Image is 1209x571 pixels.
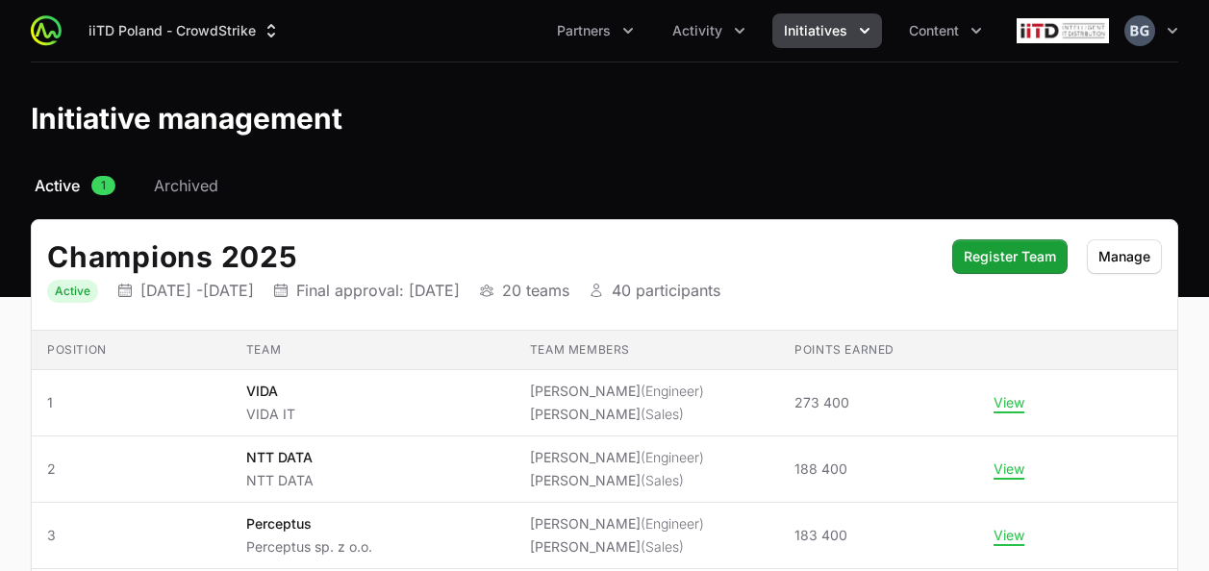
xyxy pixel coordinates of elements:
button: Partners [545,13,645,48]
span: 188 400 [794,459,847,479]
span: 2 [47,459,215,479]
span: Active [35,174,80,197]
th: Points earned [779,331,978,370]
span: Activity [672,21,722,40]
button: View [994,527,1024,544]
h2: Champions 2025 [47,239,933,274]
a: Active1 [31,174,119,197]
nav: Initiative activity log navigation [31,174,1178,197]
span: Archived [154,174,218,197]
button: Register Team [952,239,1068,274]
span: Manage [1098,245,1150,268]
div: Activity menu [661,13,757,48]
li: [PERSON_NAME] [530,514,704,534]
th: Position [32,331,231,370]
img: iiTD Poland [1017,12,1109,50]
th: Team members [515,331,779,370]
span: (Sales) [641,538,684,555]
button: iiTD Poland - CrowdStrike [77,13,292,48]
button: View [994,460,1024,478]
p: VIDA IT [246,405,295,424]
span: Partners [557,21,611,40]
p: NTT DATA [246,448,314,467]
th: Team [231,331,515,370]
button: Initiatives [772,13,882,48]
li: [PERSON_NAME] [530,448,704,467]
li: [PERSON_NAME] [530,405,704,424]
h1: Initiative management [31,101,342,136]
span: (Sales) [641,406,684,422]
div: Supplier switch menu [77,13,292,48]
button: View [994,394,1024,411]
span: 273 400 [794,393,849,412]
span: (Engineer) [641,383,704,399]
span: 183 400 [794,526,847,545]
div: Content menu [897,13,994,48]
div: Initiatives menu [772,13,882,48]
img: Bartosz Galoch [1124,15,1155,46]
span: (Engineer) [641,449,704,465]
span: 1 [47,393,215,412]
span: Initiatives [784,21,847,40]
li: [PERSON_NAME] [530,537,704,557]
a: Archived [150,174,222,197]
p: Final approval: [DATE] [296,281,460,300]
span: Content [909,21,959,40]
button: Manage [1087,239,1162,274]
p: [DATE] - [DATE] [140,281,254,300]
div: Partners menu [545,13,645,48]
span: 3 [47,526,215,545]
span: Register Team [964,245,1056,268]
p: NTT DATA [246,471,314,490]
p: 40 participants [612,281,720,300]
p: 20 teams [502,281,569,300]
span: 1 [91,176,115,195]
button: Activity [661,13,757,48]
span: (Engineer) [641,515,704,532]
p: VIDA [246,382,295,401]
button: Content [897,13,994,48]
span: (Sales) [641,472,684,488]
img: ActivitySource [31,15,62,46]
div: Main navigation [62,13,994,48]
li: [PERSON_NAME] [530,382,704,401]
li: [PERSON_NAME] [530,471,704,490]
p: Perceptus sp. z o.o. [246,537,372,557]
p: Perceptus [246,514,372,534]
